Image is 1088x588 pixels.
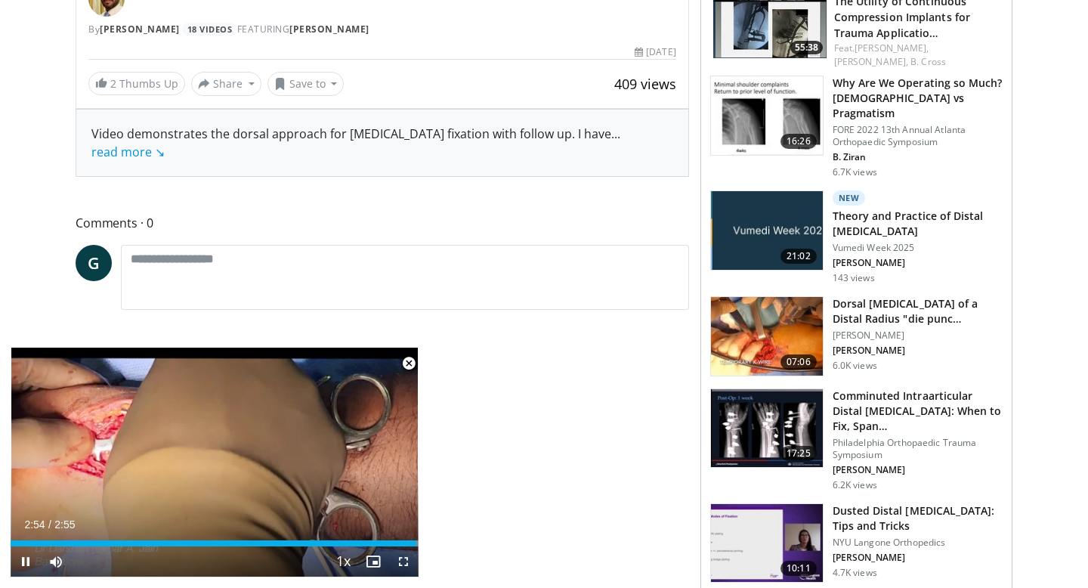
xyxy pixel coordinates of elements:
[710,296,1003,376] a: 07:06 Dorsal [MEDICAL_DATA] of a Distal Radius "die punc… [PERSON_NAME] [PERSON_NAME] 6.0K views
[110,76,116,91] span: 2
[833,437,1003,461] p: Philadelphia Orthopaedic Trauma Symposium
[48,518,51,531] span: /
[833,209,1003,239] h3: Theory and Practice of Distal [MEDICAL_DATA]
[833,567,877,579] p: 4.7K views
[711,297,823,376] img: 66e8a908-5181-456e-9087-b4022d3aa5b8.150x105_q85_crop-smart_upscale.jpg
[855,42,929,54] a: [PERSON_NAME],
[780,561,817,576] span: 10:11
[11,546,41,577] button: Pause
[91,125,673,161] div: Video demonstrates the dorsal approach for [MEDICAL_DATA] fixation with follow up. I have
[780,354,817,370] span: 07:06
[833,388,1003,434] h3: Comminuted Intraarticular Distal [MEDICAL_DATA]: When to Fix, Span…
[182,23,237,36] a: 18 Videos
[11,348,419,577] video-js: Video Player
[328,546,358,577] button: Playback Rate
[710,76,1003,178] a: 16:26 Why Are We Operating so Much? [DEMOGRAPHIC_DATA] vs Pragmatism FORE 2022 13th Annual Atlant...
[910,55,946,68] a: B. Cross
[711,504,823,583] img: 61c58ca6-b1f4-41db-9bce-14b13d9e757b.150x105_q85_crop-smart_upscale.jpg
[267,72,345,96] button: Save to
[833,190,866,206] p: New
[833,257,1003,269] p: [PERSON_NAME]
[780,134,817,149] span: 16:26
[54,518,75,531] span: 2:55
[833,479,877,491] p: 6.2K views
[833,552,1003,564] p: [PERSON_NAME]
[710,503,1003,583] a: 10:11 Dusted Distal [MEDICAL_DATA]: Tips and Tricks NYU Langone Orthopedics [PERSON_NAME] 4.7K views
[790,41,823,54] span: 55:38
[833,345,1003,357] p: [PERSON_NAME]
[41,546,71,577] button: Mute
[24,518,45,531] span: 2:54
[833,76,1003,121] h3: Why Are We Operating so Much? [DEMOGRAPHIC_DATA] vs Pragmatism
[614,75,676,93] span: 409 views
[289,23,369,36] a: [PERSON_NAME]
[710,388,1003,491] a: 17:25 Comminuted Intraarticular Distal [MEDICAL_DATA]: When to Fix, Span… Philadelphia Orthopaedi...
[833,360,877,372] p: 6.0K views
[833,296,1003,326] h3: Dorsal [MEDICAL_DATA] of a Distal Radius "die punc…
[91,144,165,160] a: read more ↘
[833,166,877,178] p: 6.7K views
[88,72,185,95] a: 2 Thumbs Up
[91,125,620,160] span: ...
[635,45,675,59] div: [DATE]
[833,330,1003,342] p: [PERSON_NAME]
[388,546,419,577] button: Fullscreen
[833,124,1003,148] p: FORE 2022 13th Annual Atlanta Orthopaedic Symposium
[11,540,419,546] div: Progress Bar
[834,42,1000,69] div: Feat.
[76,213,689,233] span: Comments 0
[834,55,908,68] a: [PERSON_NAME],
[88,23,676,36] div: By FEATURING
[833,503,1003,534] h3: Dusted Distal [MEDICAL_DATA]: Tips and Tricks
[833,242,1003,254] p: Vumedi Week 2025
[711,76,823,155] img: 99079dcb-b67f-40ef-8516-3995f3d1d7db.150x105_q85_crop-smart_upscale.jpg
[833,151,1003,163] p: B. Ziran
[191,72,261,96] button: Share
[833,537,1003,549] p: NYU Langone Orthopedics
[76,245,112,281] a: G
[780,249,817,264] span: 21:02
[711,191,823,270] img: 00376a2a-df33-4357-8f72-5b9cd9908985.jpg.150x105_q85_crop-smart_upscale.jpg
[394,348,424,379] button: Close
[711,389,823,468] img: c2d76d2b-32a1-47bf-abca-1a9f3ed4a02e.150x105_q85_crop-smart_upscale.jpg
[358,546,388,577] button: Enable picture-in-picture mode
[100,23,180,36] a: [PERSON_NAME]
[780,446,817,461] span: 17:25
[833,464,1003,476] p: [PERSON_NAME]
[710,190,1003,284] a: 21:02 New Theory and Practice of Distal [MEDICAL_DATA] Vumedi Week 2025 [PERSON_NAME] 143 views
[833,272,875,284] p: 143 views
